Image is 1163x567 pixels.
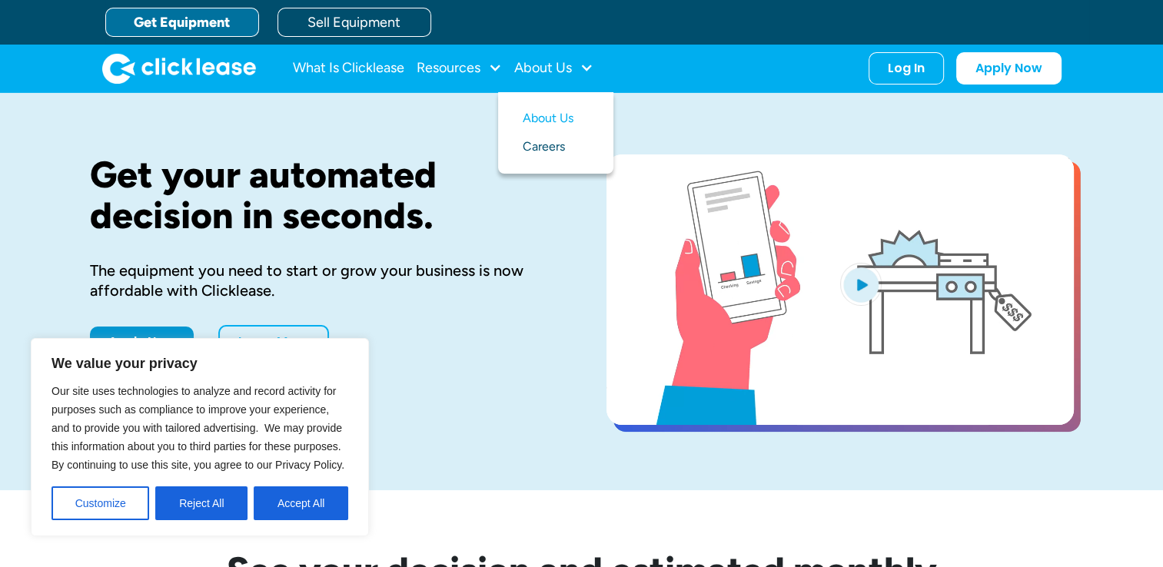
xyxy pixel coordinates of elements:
img: Blue play button logo on a light blue circular background [840,263,882,306]
a: Apply Now [90,327,194,357]
div: Log In [888,61,925,76]
span: Our site uses technologies to analyze and record activity for purposes such as compliance to impr... [52,385,344,471]
p: We value your privacy [52,354,348,373]
a: open lightbox [606,154,1074,425]
a: About Us [523,104,589,133]
img: Clicklease logo [102,53,256,84]
div: The equipment you need to start or grow your business is now affordable with Clicklease. [90,260,557,300]
a: Careers [523,133,589,161]
h1: Get your automated decision in seconds. [90,154,557,236]
button: Reject All [155,486,248,520]
a: What Is Clicklease [293,53,404,84]
a: Get Equipment [105,8,259,37]
a: home [102,53,256,84]
div: We value your privacy [31,338,369,536]
a: Sell Equipment [277,8,431,37]
div: Resources [417,53,502,84]
div: About Us [514,53,593,84]
a: Apply Now [956,52,1062,85]
button: Customize [52,486,149,520]
button: Accept All [254,486,348,520]
nav: About Us [498,92,613,174]
a: Learn More [218,325,329,359]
